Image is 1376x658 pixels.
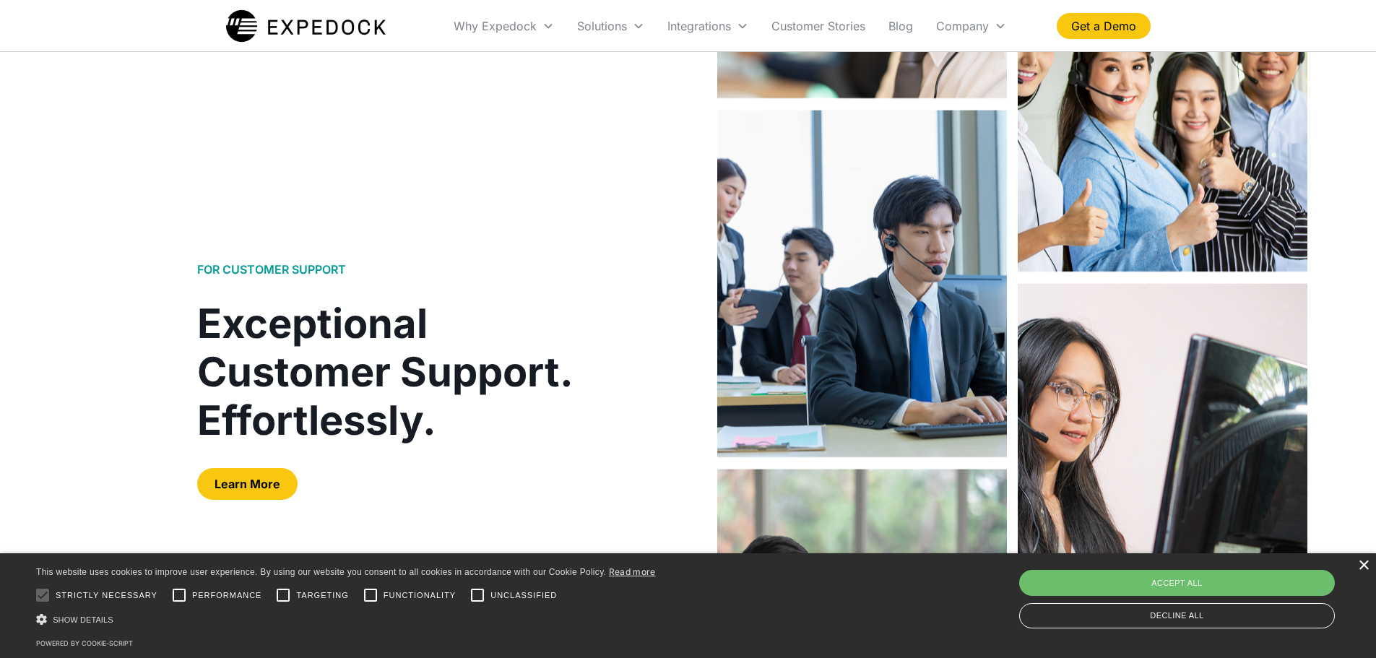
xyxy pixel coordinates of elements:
div: Show details [36,612,656,627]
a: Customer Stories [760,1,877,51]
div: Solutions [566,1,656,51]
div: Integrations [656,1,760,51]
span: Targeting [296,589,348,602]
iframe: Chat Widget [1304,589,1376,658]
span: Show details [53,615,113,624]
div: Company [936,19,989,33]
span: Strictly necessary [56,589,157,602]
span: Performance [192,589,262,602]
div: Integrations [667,19,731,33]
div: FOR CUSTOMER SUPPORT [197,262,346,277]
div: Why Expedock [442,1,566,51]
a: Powered by cookie-script [36,639,133,647]
img: a woman in front of a computer and wearing a headset [1018,283,1307,631]
img: Expedock Logo [226,8,386,44]
a: Get a Demo [1057,13,1151,39]
a: Learn More [197,468,298,500]
div: Company [925,1,1018,51]
img: employees in suit and working at the office [717,110,1007,457]
div: Why Expedock [454,19,537,33]
a: Read more [609,566,656,577]
div: Decline all [1019,603,1335,628]
h1: Exceptional Customer Support. Effortlessly. [197,300,602,446]
div: Close [1358,560,1369,571]
span: This website uses cookies to improve user experience. By using our website you consent to all coo... [36,567,606,577]
span: Functionality [384,589,456,602]
div: Accept all [1019,570,1335,596]
a: Blog [877,1,925,51]
div: Solutions [577,19,627,33]
span: Unclassified [490,589,557,602]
